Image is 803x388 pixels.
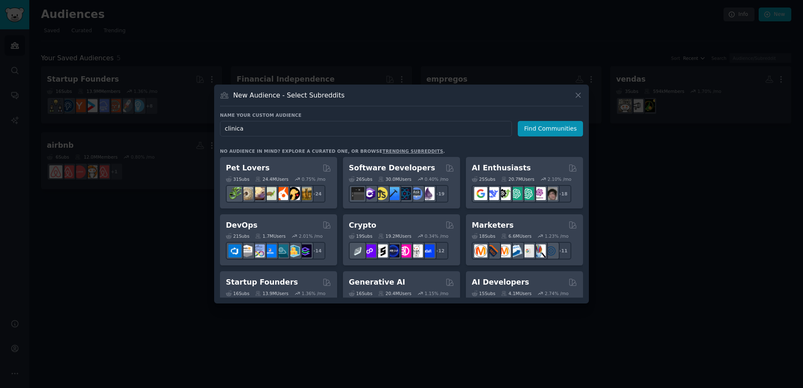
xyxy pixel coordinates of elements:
img: PlatformEngineers [299,244,312,257]
img: ArtificalIntelligence [545,187,557,200]
div: 4.1M Users [501,290,532,296]
div: 26 Sub s [349,176,372,182]
img: dogbreed [299,187,312,200]
img: Docker_DevOps [252,244,265,257]
h2: Startup Founders [226,277,298,288]
h2: Crypto [349,220,376,231]
img: chatgpt_prompts_ [521,187,534,200]
div: + 14 [308,242,325,260]
h2: AI Developers [472,277,529,288]
img: googleads [521,244,534,257]
img: aws_cdk [287,244,300,257]
img: learnjavascript [375,187,388,200]
h2: DevOps [226,220,258,231]
img: chatgpt_promptDesign [509,187,522,200]
div: 2.10 % /mo [547,176,571,182]
div: + 18 [554,185,571,203]
img: iOSProgramming [386,187,399,200]
img: DevOpsLinks [263,244,276,257]
img: OnlineMarketing [545,244,557,257]
img: ethfinance [351,244,364,257]
div: + 19 [431,185,448,203]
img: MarketingResearch [533,244,546,257]
img: azuredevops [228,244,241,257]
div: 6.6M Users [501,233,532,239]
div: No audience in mind? Explore a curated one, or browse . [220,148,445,154]
img: defi_ [422,244,435,257]
div: 31 Sub s [226,176,249,182]
div: 0.40 % /mo [425,176,448,182]
img: defiblockchain [398,244,411,257]
img: turtle [263,187,276,200]
input: Pick a short name, like "Digital Marketers" or "Movie-Goers" [220,121,512,136]
div: 1.15 % /mo [425,290,448,296]
img: elixir [422,187,435,200]
img: ethstaker [375,244,388,257]
h3: Name your custom audience [220,112,583,118]
h2: Marketers [472,220,514,231]
div: 1.7M Users [255,233,286,239]
img: cockatiel [275,187,288,200]
img: DeepSeek [486,187,499,200]
img: reactnative [398,187,411,200]
div: 0.34 % /mo [425,233,448,239]
div: 16 Sub s [226,290,249,296]
div: 1.23 % /mo [545,233,569,239]
div: 20.4M Users [378,290,411,296]
h3: New Audience - Select Subreddits [233,91,345,100]
div: 20.7M Users [501,176,534,182]
div: 13.9M Users [255,290,288,296]
div: 24.4M Users [255,176,288,182]
img: AWS_Certified_Experts [240,244,253,257]
button: Find Communities [518,121,583,136]
div: + 12 [431,242,448,260]
img: content_marketing [474,244,487,257]
div: 25 Sub s [472,176,495,182]
img: AskMarketing [498,244,511,257]
div: 0.75 % /mo [302,176,325,182]
img: ballpython [240,187,253,200]
img: PetAdvice [287,187,300,200]
div: 1.36 % /mo [302,290,325,296]
div: 16 Sub s [349,290,372,296]
div: 19.2M Users [378,233,411,239]
img: bigseo [486,244,499,257]
img: 0xPolygon [363,244,376,257]
div: 30.0M Users [378,176,411,182]
a: trending subreddits [382,149,443,154]
img: Emailmarketing [509,244,522,257]
h2: Software Developers [349,163,435,173]
div: 2.74 % /mo [545,290,569,296]
div: + 11 [554,242,571,260]
img: AskComputerScience [410,187,423,200]
img: OpenAIDev [533,187,546,200]
img: herpetology [228,187,241,200]
img: AItoolsCatalog [498,187,511,200]
img: platformengineering [275,244,288,257]
div: 19 Sub s [349,233,372,239]
img: csharp [363,187,376,200]
img: GoogleGeminiAI [474,187,487,200]
div: 21 Sub s [226,233,249,239]
img: software [351,187,364,200]
h2: Generative AI [349,277,405,288]
img: leopardgeckos [252,187,265,200]
div: 18 Sub s [472,233,495,239]
div: + 24 [308,185,325,203]
img: web3 [386,244,399,257]
img: CryptoNews [410,244,423,257]
h2: AI Enthusiasts [472,163,531,173]
div: 2.01 % /mo [299,233,323,239]
h2: Pet Lovers [226,163,270,173]
div: 15 Sub s [472,290,495,296]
